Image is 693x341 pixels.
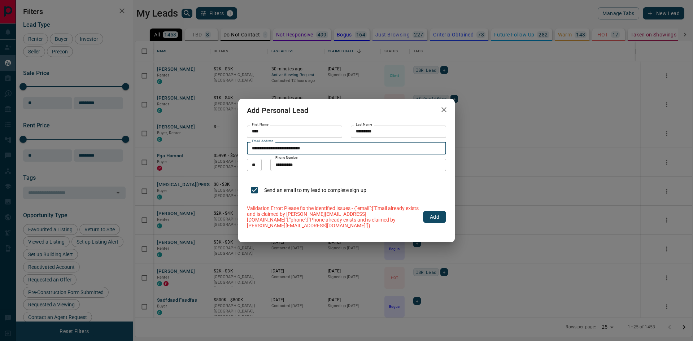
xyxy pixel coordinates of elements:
label: First Name [252,122,269,127]
p: Validation Error: Please fix the identified issues - {"email":["Email already exists and is claim... [247,205,419,228]
label: Email Address [252,139,274,144]
h2: Add Personal Lead [238,99,317,122]
label: Last Name [356,122,372,127]
p: Send an email to my lead to complete sign up [264,187,366,194]
label: Phone Number [275,156,298,160]
button: Add [423,211,446,223]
